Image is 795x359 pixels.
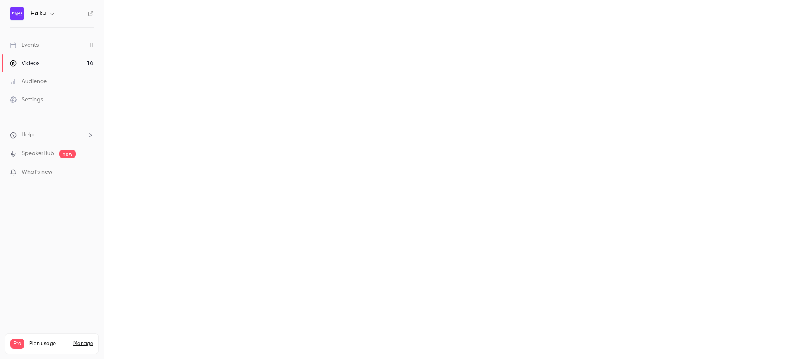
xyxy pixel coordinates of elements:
[22,131,34,139] span: Help
[10,41,39,49] div: Events
[84,169,94,176] iframe: Noticeable Trigger
[22,149,54,158] a: SpeakerHub
[10,96,43,104] div: Settings
[29,340,68,347] span: Plan usage
[10,131,94,139] li: help-dropdown-opener
[10,59,39,67] div: Videos
[10,339,24,349] span: Pro
[10,77,47,86] div: Audience
[31,10,46,18] h6: Haiku
[59,150,76,158] span: new
[10,7,24,20] img: Haiku
[73,340,93,347] a: Manage
[22,168,53,177] span: What's new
